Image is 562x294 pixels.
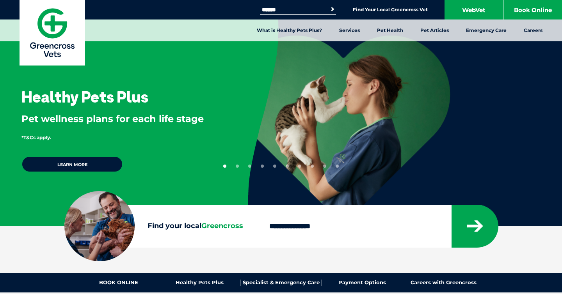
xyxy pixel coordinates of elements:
a: Careers [515,19,551,41]
a: Healthy Pets Plus [159,280,240,286]
a: Pet Articles [412,19,457,41]
label: Find your local [64,220,255,232]
button: 1 of 10 [223,165,226,168]
a: BOOK ONLINE [78,280,159,286]
span: Greencross [201,221,243,230]
a: Emergency Care [457,19,515,41]
button: 9 of 10 [323,165,326,168]
a: Careers with Greencross [403,280,484,286]
button: 2 of 10 [236,165,239,168]
button: Search [329,5,336,13]
a: Specialist & Emergency Care [240,280,322,286]
a: Payment Options [322,280,403,286]
button: 8 of 10 [311,165,314,168]
span: *T&Cs apply. [21,135,51,140]
a: Services [331,19,368,41]
a: What is Healthy Pets Plus? [248,19,331,41]
a: Find Your Local Greencross Vet [353,7,428,13]
a: Pet Health [368,19,412,41]
p: Pet wellness plans for each life stage [21,112,222,126]
button: 4 of 10 [261,165,264,168]
a: Learn more [21,156,123,172]
button: 10 of 10 [336,165,339,168]
button: 3 of 10 [248,165,251,168]
button: 5 of 10 [273,165,276,168]
button: 6 of 10 [286,165,289,168]
h3: Healthy Pets Plus [21,89,148,104]
button: 7 of 10 [298,165,301,168]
